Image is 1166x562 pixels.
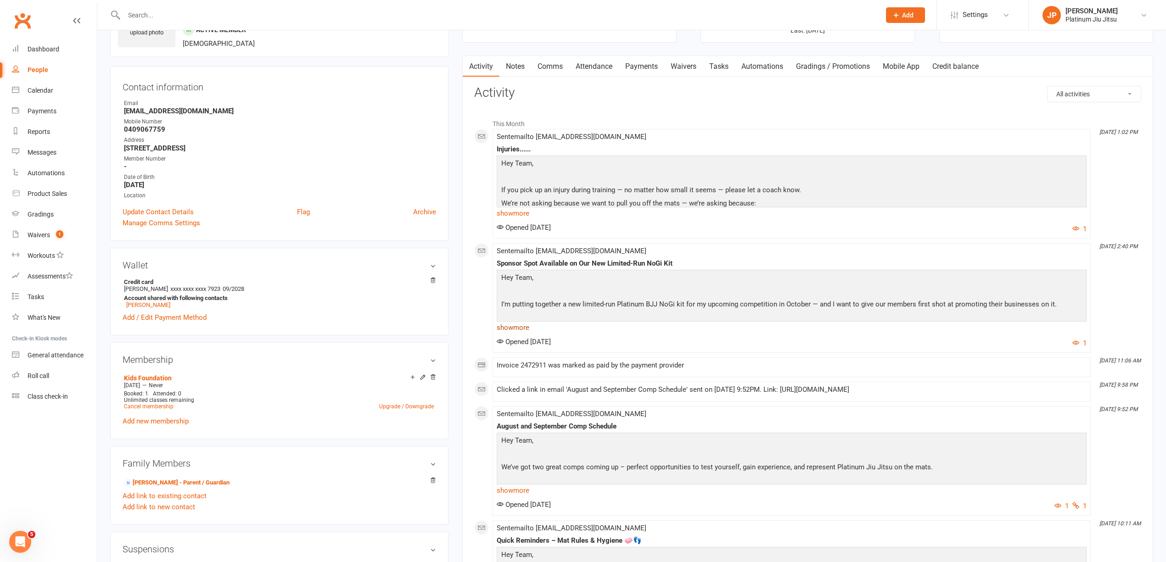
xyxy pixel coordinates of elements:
[183,39,255,48] span: [DEMOGRAPHIC_DATA]
[123,312,207,323] a: Add / Edit Payment Method
[28,531,35,538] span: 5
[1099,129,1138,135] i: [DATE] 1:02 PM
[28,45,59,53] div: Dashboard
[28,231,50,239] div: Waivers
[12,101,97,122] a: Payments
[12,204,97,225] a: Gradings
[28,372,49,379] div: Roll call
[963,5,988,25] span: Settings
[1065,15,1118,23] div: Platinum Jiu Jitsu
[28,211,54,218] div: Gradings
[28,293,44,300] div: Tasks
[664,56,703,77] a: Waivers
[12,366,97,386] a: Roll call
[124,403,174,410] a: Cancel membership
[497,410,646,418] span: Sent email to [EMAIL_ADDRESS][DOMAIN_NAME]
[12,80,97,101] a: Calendar
[28,107,56,115] div: Payments
[12,225,97,245] a: Waivers 1
[499,299,1084,312] p: I’m putting together a new limited-run Platinum BJJ NoGi kit for my upcoming competition in Octob...
[902,11,914,19] span: Add
[497,260,1087,267] div: Sponsor Spot Available on Our New Limited-Run NoGi Kit
[1043,6,1061,24] div: JP
[497,524,646,532] span: Sent email to [EMAIL_ADDRESS][DOMAIN_NAME]
[124,162,436,171] strong: -
[28,351,84,359] div: General attendance
[1072,501,1087,512] button: 1
[123,277,436,310] li: [PERSON_NAME]
[149,382,163,389] span: Never
[1099,382,1138,388] i: [DATE] 9:58 PM
[124,144,436,152] strong: [STREET_ADDRESS]
[497,338,551,346] span: Opened [DATE]
[124,125,436,134] strong: 0409067759
[124,181,436,189] strong: [DATE]
[499,184,1084,198] p: If you pick up an injury during training — no matter how small it seems — please let a coach know.
[499,435,1084,448] p: Hey Team,
[497,321,1087,334] a: show more
[297,206,310,217] a: Flag
[28,393,68,400] div: Class check-in
[124,136,436,145] div: Address
[28,252,55,259] div: Workouts
[499,56,531,77] a: Notes
[123,260,436,270] h3: Wallet
[123,490,207,501] a: Add link to existing contact
[876,56,926,77] a: Mobile App
[499,462,1084,475] p: We’ve got two great comps coming up – perfect opportunities to test yourself, gain experience, an...
[413,206,436,217] a: Archive
[12,287,97,307] a: Tasks
[531,56,569,77] a: Comms
[28,128,50,135] div: Reports
[12,39,97,60] a: Dashboard
[28,87,53,94] div: Calendar
[123,417,189,425] a: Add new membership
[12,307,97,328] a: What's New
[497,145,1087,153] div: Injuries......
[123,78,436,92] h3: Contact information
[12,122,97,142] a: Reports
[124,117,436,126] div: Mobile Number
[619,56,664,77] a: Payments
[28,314,61,321] div: What's New
[124,397,194,403] span: Unlimited classes remaining
[1099,406,1138,412] i: [DATE] 9:52 PM
[12,266,97,287] a: Assessments
[703,56,735,77] a: Tasks
[121,9,874,22] input: Search...
[497,501,551,509] span: Opened [DATE]
[1065,7,1118,15] div: [PERSON_NAME]
[463,56,499,77] a: Activity
[790,56,876,77] a: Gradings / Promotions
[497,537,1087,545] div: Quick Reminders – Mat Rules & Hygiene 🧼👣
[28,169,65,177] div: Automations
[569,56,619,77] a: Attendance
[123,458,436,468] h3: Family Members
[124,382,140,389] span: [DATE]
[124,155,436,163] div: Member Number
[497,207,1087,220] a: show more
[123,544,436,554] h3: Suspensions
[497,423,1087,430] div: August and September Comp Schedule
[497,247,646,255] span: Sent email to [EMAIL_ADDRESS][DOMAIN_NAME]
[1072,338,1087,349] button: 1
[122,382,436,389] div: —
[12,386,97,407] a: Class kiosk mode
[1099,357,1141,364] i: [DATE] 11:06 AM
[11,9,34,32] a: Clubworx
[124,374,172,382] a: Kids Foundation
[126,301,170,308] a: [PERSON_NAME]
[56,230,63,238] span: 1
[124,295,432,301] strong: Account shared with following contacts
[499,158,1084,171] p: Hey Team,
[123,217,200,228] a: Manage Comms Settings
[497,223,551,232] span: Opened [DATE]
[926,56,985,77] a: Credit balance
[123,206,194,217] a: Update Contact Details
[379,403,434,410] a: Upgrade / Downgrade
[499,272,1084,285] p: Hey Team,
[12,163,97,184] a: Automations
[497,484,1087,497] a: show more
[12,184,97,204] a: Product Sales
[735,56,790,77] a: Automations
